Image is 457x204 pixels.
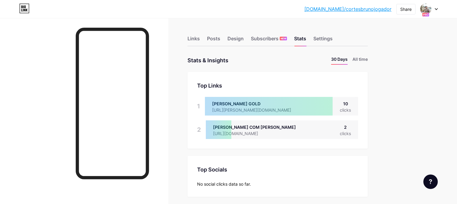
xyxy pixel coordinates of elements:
div: 10 [340,100,351,107]
div: Settings [313,35,333,46]
div: Top Socials [197,165,358,174]
div: Stats & Insights [187,56,228,65]
div: Share [400,6,412,12]
div: Stats [294,35,306,46]
div: No social clicks data so far. [197,181,358,187]
div: [PERSON_NAME] COM [PERSON_NAME] [213,124,296,130]
a: [DOMAIN_NAME]/cortesbrunojogador [304,5,391,13]
li: All time [352,56,368,65]
div: clicks [340,107,351,113]
div: Top Links [197,82,358,90]
div: Posts [207,35,220,46]
img: kaykeedu [420,3,431,15]
div: Links [187,35,200,46]
div: clicks [340,130,351,137]
div: [URL][DOMAIN_NAME] [213,130,296,137]
li: 30 Days [331,56,348,65]
div: Subscribers [251,35,287,46]
span: NEW [281,37,286,40]
div: 2 [340,124,351,130]
div: Design [227,35,244,46]
div: 1 [197,97,200,116]
div: 2 [197,120,201,139]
